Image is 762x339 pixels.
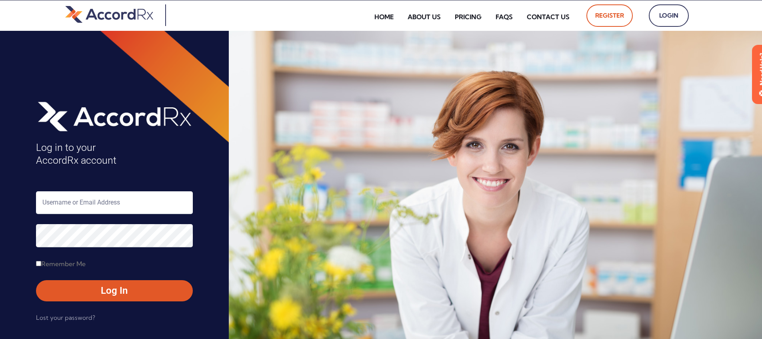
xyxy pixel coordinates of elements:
[402,8,447,26] a: About Us
[44,284,185,297] span: Log In
[490,8,519,26] a: FAQs
[65,4,153,24] img: default-logo
[658,9,680,22] span: Login
[36,311,95,324] a: Lost your password?
[586,4,633,27] a: Register
[449,8,488,26] a: Pricing
[36,141,193,167] h4: Log in to your AccordRx account
[521,8,576,26] a: Contact Us
[36,261,41,266] input: Remember Me
[368,8,400,26] a: Home
[36,280,193,301] button: Log In
[649,4,689,27] a: Login
[36,191,193,214] input: Username or Email Address
[36,257,86,270] label: Remember Me
[36,99,193,133] img: AccordRx_logo_header_white
[595,9,624,22] span: Register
